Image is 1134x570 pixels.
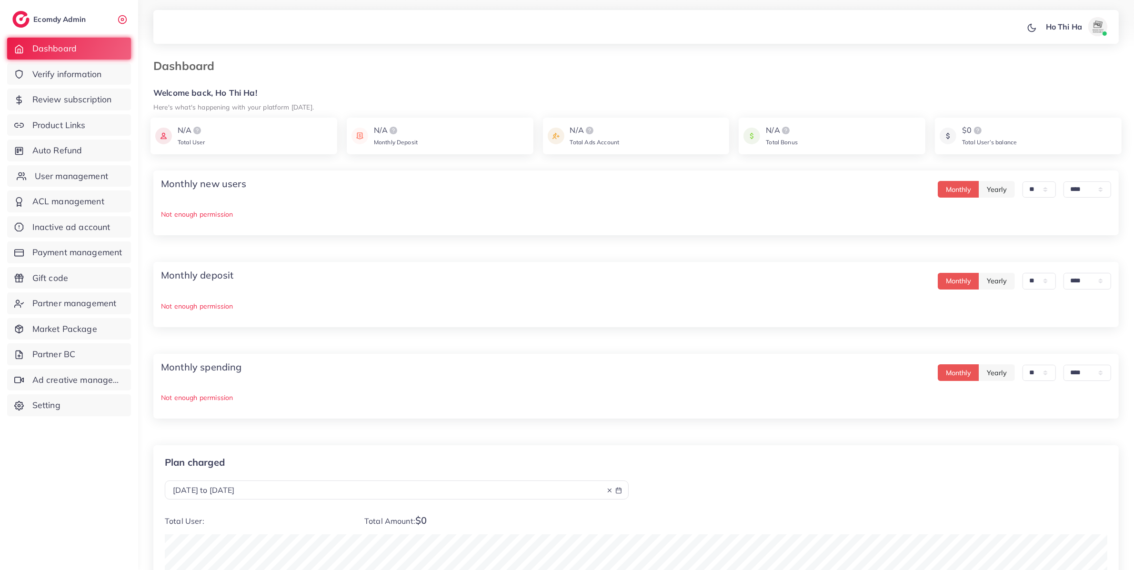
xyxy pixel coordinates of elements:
[32,246,122,259] span: Payment management
[32,272,68,284] span: Gift code
[161,300,1111,312] p: Not enough permission
[155,125,172,147] img: icon payment
[570,139,620,146] span: Total Ads Account
[32,323,97,335] span: Market Package
[32,93,112,106] span: Review subscription
[584,125,595,136] img: logo
[1088,17,1107,36] img: avatar
[7,267,131,289] a: Gift code
[7,140,131,161] a: Auto Refund
[32,297,117,310] span: Partner management
[33,15,88,24] h2: Ecomdy Admin
[7,292,131,314] a: Partner management
[364,515,629,527] p: Total Amount:
[153,59,222,73] h3: Dashboard
[32,374,124,386] span: Ad creative management
[979,181,1015,198] button: Yearly
[32,42,77,55] span: Dashboard
[962,125,1017,136] div: $0
[35,170,108,182] span: User management
[32,144,82,157] span: Auto Refund
[7,63,131,85] a: Verify information
[7,216,131,238] a: Inactive ad account
[7,369,131,391] a: Ad creative management
[351,125,368,147] img: icon payment
[32,195,104,208] span: ACL management
[780,125,792,136] img: logo
[7,241,131,263] a: Payment management
[165,515,349,527] p: Total User:
[7,38,131,60] a: Dashboard
[173,485,235,495] span: [DATE] to [DATE]
[388,125,399,136] img: logo
[570,125,620,136] div: N/A
[32,399,60,411] span: Setting
[153,103,314,111] small: Here's what's happening with your platform [DATE].
[938,364,979,381] button: Monthly
[161,392,1111,403] p: Not enough permission
[374,139,418,146] span: Monthly Deposit
[979,273,1015,290] button: Yearly
[12,11,88,28] a: logoEcomdy Admin
[191,125,203,136] img: logo
[374,125,418,136] div: N/A
[161,209,1111,220] p: Not enough permission
[161,361,242,373] h4: Monthly spending
[7,318,131,340] a: Market Package
[938,181,979,198] button: Monthly
[938,273,979,290] button: Monthly
[766,139,798,146] span: Total Bonus
[178,139,205,146] span: Total User
[32,119,86,131] span: Product Links
[940,125,956,147] img: icon payment
[7,165,131,187] a: User management
[32,68,102,80] span: Verify information
[161,270,233,281] h4: Monthly deposit
[1041,17,1111,36] a: Ho Thi Haavatar
[7,394,131,416] a: Setting
[7,343,131,365] a: Partner BC
[12,11,30,28] img: logo
[548,125,564,147] img: icon payment
[161,178,246,190] h4: Monthly new users
[766,125,798,136] div: N/A
[7,89,131,110] a: Review subscription
[1046,21,1082,32] p: Ho Thi Ha
[962,139,1017,146] span: Total User’s balance
[7,190,131,212] a: ACL management
[7,114,131,136] a: Product Links
[32,221,110,233] span: Inactive ad account
[743,125,760,147] img: icon payment
[32,348,76,360] span: Partner BC
[153,88,1119,98] h5: Welcome back, Ho Thi Ha!
[178,125,205,136] div: N/A
[979,364,1015,381] button: Yearly
[165,457,629,468] p: Plan charged
[415,514,427,526] span: $0
[972,125,983,136] img: logo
